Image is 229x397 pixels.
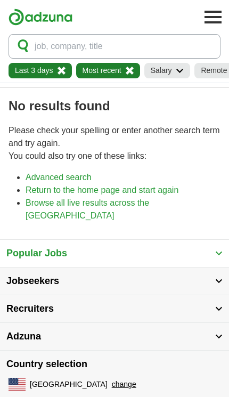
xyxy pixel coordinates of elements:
h2: Most recent [83,65,121,76]
span: job, company, title [35,40,103,53]
button: job, company, title [9,34,220,59]
span: Popular Jobs [6,246,67,261]
button: Toggle main navigation menu [201,5,225,29]
span: [GEOGRAPHIC_DATA] [30,379,108,390]
h2: Last 3 days [15,65,53,76]
img: Adzuna logo [9,9,72,26]
a: Advanced search [26,173,92,182]
h2: Salary [151,65,172,76]
a: Return to the home page and start again [26,185,178,195]
p: Please check your spelling or enter another search term and try again. You could also try one of ... [9,124,220,163]
span: Adzuna [6,329,41,344]
img: toggle icon [215,251,223,256]
a: Last 3 days [9,63,72,78]
a: Salary [144,63,191,78]
h2: Remote [201,65,227,76]
img: US flag [9,378,26,391]
img: toggle icon [215,306,223,311]
a: Most recent [76,63,140,78]
img: toggle icon [215,279,223,283]
h1: No results found [9,96,220,116]
a: Browse all live results across the [GEOGRAPHIC_DATA] [26,198,149,220]
button: change [112,379,136,390]
img: toggle icon [215,334,223,339]
span: Jobseekers [6,274,59,288]
span: Recruiters [6,302,54,316]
